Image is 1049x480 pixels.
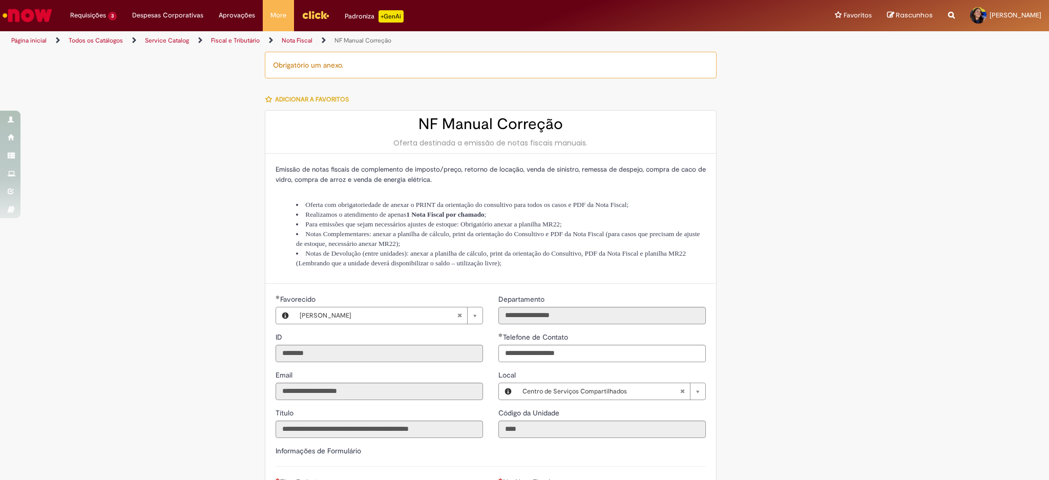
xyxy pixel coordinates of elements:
[498,294,547,304] label: Somente leitura - Departamento
[276,421,483,438] input: Título
[276,295,280,299] span: Obrigatório Preenchido
[280,295,318,304] span: Necessários - Favorecido
[896,10,933,20] span: Rascunhos
[305,220,561,228] span: Para emissões que sejam necessários ajustes de estoque: Obrigatório anexar a planilha MR22;
[498,408,561,418] label: Somente leitura - Código da Unidade
[517,383,705,400] a: Centro de Serviços CompartilhadosLimpar campo Local
[1,5,54,26] img: ServiceNow
[498,295,547,304] span: Somente leitura - Departamento
[276,383,483,400] input: Email
[296,249,686,267] span: Notas de Devolução (entre unidades): anexar a planilha de cálculo, print da orientação do Consult...
[887,11,933,20] a: Rascunhos
[503,332,570,342] span: Telefone de Contato
[406,211,484,218] strong: 1 Nota Fiscal por chamado
[295,307,482,324] a: [PERSON_NAME]Limpar campo Favorecido
[990,11,1041,19] span: [PERSON_NAME]
[675,383,690,400] abbr: Limpar campo Local
[132,10,203,20] span: Despesas Corporativas
[522,383,680,400] span: Centro de Serviços Compartilhados
[276,307,295,324] button: Favorecido, Visualizar este registro Barbara Luiza de Oliveira Ferreira
[276,345,483,362] input: ID
[11,36,47,45] a: Página inicial
[276,138,706,148] div: Oferta destinada a emissão de notas fiscais manuais.
[498,307,706,324] input: Departamento
[305,211,486,218] span: Realizamos o atendimento de apenas ;
[270,10,286,20] span: More
[265,52,717,78] div: Obrigatório um anexo.
[300,307,457,324] span: [PERSON_NAME]
[499,383,517,400] button: Local, Visualizar este registro Centro de Serviços Compartilhados
[265,89,354,110] button: Adicionar a Favoritos
[70,10,106,20] span: Requisições
[345,10,404,23] div: Padroniza
[302,7,329,23] img: click_logo_yellow_360x200.png
[282,36,312,45] a: Nota Fiscal
[69,36,123,45] a: Todos os Catálogos
[498,370,518,380] span: Local
[305,201,628,208] span: Oferta com obrigatoriedade de anexar o PRINT da orientação do consultivo para todos os casos e PD...
[844,10,872,20] span: Favoritos
[276,370,295,380] label: Somente leitura - Email
[8,31,691,50] ul: Trilhas de página
[452,307,467,324] abbr: Limpar campo Favorecido
[296,230,700,247] span: Notas Complementares: anexar a planilha de cálculo, print da orientação do Consultivo e PDF da No...
[276,446,361,455] label: Informações de Formulário
[498,345,706,362] input: Telefone de Contato
[276,332,284,342] label: Somente leitura - ID
[275,95,349,103] span: Adicionar a Favoritos
[498,421,706,438] input: Código da Unidade
[379,10,404,23] p: +GenAi
[276,116,706,133] h2: NF Manual Correção
[211,36,260,45] a: Fiscal e Tributário
[219,10,255,20] span: Aprovações
[334,36,391,45] a: NF Manual Correção
[498,333,503,337] span: Obrigatório Preenchido
[276,165,706,184] span: Emissão de notas fiscais de complemento de imposto/preço, retorno de locação, venda de sinistro, ...
[276,408,296,418] label: Somente leitura - Título
[145,36,189,45] a: Service Catalog
[108,12,117,20] span: 3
